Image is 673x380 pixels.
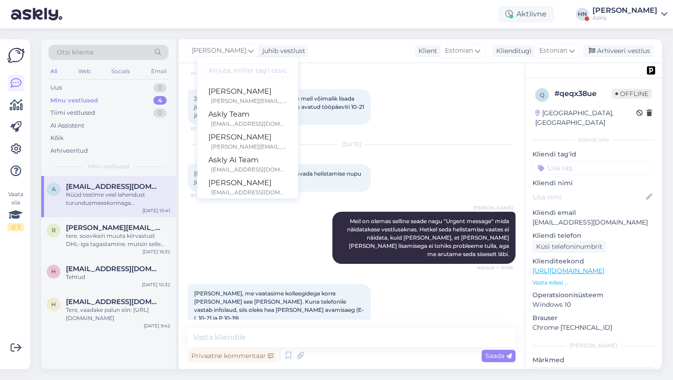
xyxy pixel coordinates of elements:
[7,190,24,231] div: Vaata siia
[7,223,24,231] div: 2 / 3
[208,86,287,97] div: [PERSON_NAME]
[50,108,95,118] div: Tiimi vestlused
[532,257,655,266] p: Klienditeekond
[88,162,129,171] span: Minu vestlused
[197,107,298,130] a: Askly Team[EMAIL_ADDRESS][DOMAIN_NAME]
[190,192,225,199] span: 9:13
[532,231,655,241] p: Kliendi telefon
[533,192,644,202] input: Lisa nimi
[532,355,655,365] p: Märkmed
[208,155,287,166] div: Askly AI Team
[535,108,636,128] div: [GEOGRAPHIC_DATA], [GEOGRAPHIC_DATA]
[142,207,170,214] div: [DATE] 10:41
[532,136,655,144] div: Kliendi info
[66,191,170,207] div: Nüüd testime veel lahendust turundusmeeskonnaga [PERSON_NAME] [PERSON_NAME] suuremas seltskonnas ...
[498,6,554,22] div: Aktiivne
[208,109,287,120] div: Askly Team
[532,278,655,287] p: Vaata edasi ...
[576,8,589,21] div: HN
[205,64,291,78] input: Kirjuta, millist tag'i otsid
[532,178,655,188] p: Kliendi nimi
[445,46,473,56] span: Estonian
[347,218,510,257] span: Meil on olemas selline seade nagu "Urgent message" mida näidatakase vestlusaknas. Hetkel seda hel...
[142,248,170,255] div: [DATE] 16:32
[66,273,170,281] div: Tehtud
[153,108,167,118] div: 0
[532,313,655,323] p: Brauser
[50,121,84,130] div: AI Assistent
[532,323,655,332] p: Chrome [TECHNICAL_ID]
[197,130,298,153] a: [PERSON_NAME][PERSON_NAME][EMAIL_ADDRESS][DOMAIN_NAME]
[66,306,170,322] div: Tere, vaadake palun siin: [URL][DOMAIN_NAME]
[540,91,544,98] span: q
[532,161,655,175] input: Lisa tag
[142,281,170,288] div: [DATE] 10:32
[66,232,170,248] div: tere. sooviksin muuta kiirvastust DHL-iga tagastamine. mutsin selle omast arust ära, aga [PERSON_...
[52,186,56,193] span: a
[532,150,655,159] p: Kliendi tag'id
[66,182,161,191] span: asd@asd.ee
[485,352,512,360] span: Saada
[109,65,132,77] div: Socials
[554,88,612,99] div: # qeqx38ue
[197,84,298,107] a: [PERSON_NAME][PERSON_NAME][EMAIL_ADDRESS][DOMAIN_NAME]
[66,298,161,306] span: hans@askly.me
[532,342,655,350] div: [PERSON_NAME]
[49,65,59,77] div: All
[188,350,277,362] div: Privaatne kommentaar
[76,65,92,77] div: Web
[208,132,287,143] div: [PERSON_NAME]
[477,264,513,271] span: Nähtud ✓ 10:06
[197,176,298,198] a: [PERSON_NAME][EMAIL_ADDRESS][DOMAIN_NAME]
[592,7,668,21] a: [PERSON_NAME]Askly
[211,188,287,197] div: [EMAIL_ADDRESS][DOMAIN_NAME]
[51,268,56,275] span: h
[57,48,93,57] span: Otsi kliente
[52,227,56,234] span: r
[647,66,655,75] img: pd
[211,143,287,151] div: [PERSON_NAME][EMAIL_ADDRESS][DOMAIN_NAME]
[197,153,298,176] a: Askly AI Team[EMAIL_ADDRESS][DOMAIN_NAME]
[592,7,657,14] div: [PERSON_NAME]
[50,134,64,143] div: Kõik
[153,83,167,92] div: 0
[211,97,287,105] div: [PERSON_NAME][EMAIL_ADDRESS][DOMAIN_NAME]
[188,140,516,149] div: [DATE]
[190,125,225,132] span: 15:31
[583,45,654,57] div: Arhiveeri vestlus
[7,47,25,64] img: Askly Logo
[50,83,62,92] div: Uus
[153,96,167,105] div: 4
[612,89,652,99] span: Offline
[473,204,513,211] span: [PERSON_NAME]
[532,300,655,310] p: Windows 10
[194,95,365,118] span: Ja täitsa teine teema. Kas siin kohal on meil võimalik lisada juurde teksti, et "Infolaud on kõne...
[192,46,246,56] span: [PERSON_NAME]
[194,290,364,321] span: [PERSON_NAME], me vaatasime kolleegidega korra [PERSON_NAME] see [PERSON_NAME]. Kuna telefonile v...
[532,267,604,275] a: [URL][DOMAIN_NAME]
[532,208,655,218] p: Kliendi email
[493,46,532,56] div: Klienditugi
[539,46,567,56] span: Estonian
[50,96,98,105] div: Minu vestlused
[144,322,170,329] div: [DATE] 9:42
[190,70,225,76] span: 15:28
[259,46,305,56] div: juhib vestlust
[592,14,657,21] div: Askly
[208,177,287,188] div: [PERSON_NAME]
[50,146,88,155] div: Arhiveeritud
[194,170,363,185] span: [PERSON_NAME] teksti sooviksime kuvada helistamise nupu juurde
[66,265,161,273] span: harri@atto.ee
[532,241,606,253] div: Küsi telefoninumbrit
[66,224,161,232] span: reene@tupsunupsu.ee
[51,301,56,308] span: h
[149,65,168,77] div: Email
[211,166,287,174] div: [EMAIL_ADDRESS][DOMAIN_NAME]
[532,218,655,227] p: [EMAIL_ADDRESS][DOMAIN_NAME]
[211,120,287,128] div: [EMAIL_ADDRESS][DOMAIN_NAME]
[532,290,655,300] p: Operatsioonisüsteem
[415,46,437,56] div: Klient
